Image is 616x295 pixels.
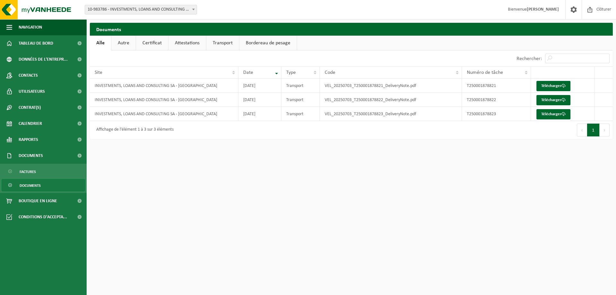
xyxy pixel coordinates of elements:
[90,79,238,93] td: INVESTMENTS, LOANS AND CONSULTING SA - [GEOGRAPHIC_DATA]
[239,36,297,50] a: Bordereau de pesage
[2,165,85,178] a: Factures
[587,124,600,136] button: 1
[325,70,335,75] span: Code
[19,132,38,148] span: Rapports
[19,51,68,67] span: Données de l'entrepr...
[19,19,42,35] span: Navigation
[517,56,542,61] label: Rechercher:
[20,179,41,192] span: Documents
[462,93,531,107] td: T250001878822
[281,79,320,93] td: Transport
[238,107,281,121] td: [DATE]
[462,107,531,121] td: T250001878823
[320,107,462,121] td: VEL_20250703_T250001878823_DeliveryNote.pdf
[85,5,197,14] span: 10-983786 - INVESTMENTS, LOANS AND CONSULTING SA - TUBIZE
[527,7,559,12] strong: [PERSON_NAME]
[90,23,613,35] h2: Documents
[467,70,503,75] span: Numéro de tâche
[206,36,239,50] a: Transport
[281,93,320,107] td: Transport
[136,36,168,50] a: Certificat
[19,116,42,132] span: Calendrier
[281,107,320,121] td: Transport
[462,79,531,93] td: T250001878821
[536,81,570,91] a: Télécharger
[2,179,85,191] a: Documents
[238,93,281,107] td: [DATE]
[238,79,281,93] td: [DATE]
[90,107,238,121] td: INVESTMENTS, LOANS AND CONSULTING SA - [GEOGRAPHIC_DATA]
[111,36,136,50] a: Autre
[536,95,570,105] a: Télécharger
[19,193,57,209] span: Boutique en ligne
[19,67,38,83] span: Contacts
[90,93,238,107] td: INVESTMENTS, LOANS AND CONSULTING SA - [GEOGRAPHIC_DATA]
[19,35,53,51] span: Tableau de bord
[320,79,462,93] td: VEL_20250703_T250001878821_DeliveryNote.pdf
[600,124,610,136] button: Next
[536,109,570,119] a: Télécharger
[168,36,206,50] a: Attestations
[93,124,174,136] div: Affichage de l'élément 1 à 3 sur 3 éléments
[577,124,587,136] button: Previous
[19,83,45,100] span: Utilisateurs
[19,209,67,225] span: Conditions d'accepta...
[243,70,253,75] span: Date
[320,93,462,107] td: VEL_20250703_T250001878822_DeliveryNote.pdf
[20,166,36,178] span: Factures
[19,148,43,164] span: Documents
[90,36,111,50] a: Alle
[95,70,102,75] span: Site
[286,70,296,75] span: Type
[19,100,41,116] span: Contrat(s)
